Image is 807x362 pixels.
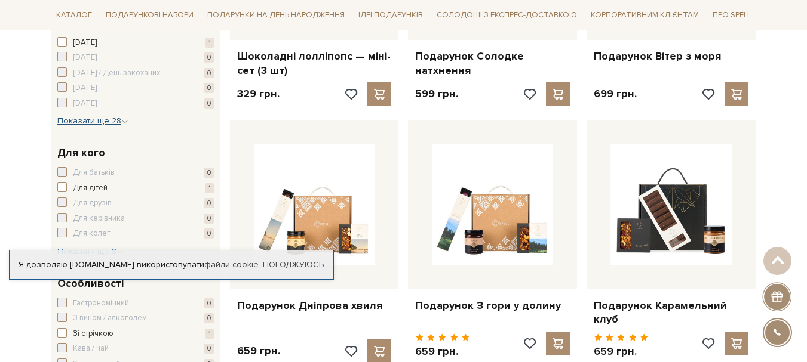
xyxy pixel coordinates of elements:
span: Для колег [73,228,111,240]
span: 0 [204,52,214,63]
p: 329 грн. [237,87,280,101]
span: [DATE] [73,37,97,49]
button: Для батьків 0 [57,167,214,179]
button: Показати ще 8 [57,246,124,258]
span: З вином / алкоголем [73,313,147,324]
button: Зі стрічкою 1 [57,328,214,340]
span: [DATE] [73,98,97,110]
button: Для керівника 0 [57,213,214,225]
span: Для друзів [73,197,112,209]
a: Погоджуюсь [263,259,324,270]
span: 0 [204,228,214,239]
div: Я дозволяю [DOMAIN_NAME] використовувати [10,259,333,270]
span: 1 [205,329,214,339]
a: Шоколадні лолліпопс — міні-сет (3 шт) [237,49,392,78]
span: Зі стрічкою [73,328,113,340]
span: Показати ще 8 [57,246,124,256]
span: 1 [205,183,214,193]
p: 599 грн. [415,87,458,101]
button: [DATE] 0 [57,98,214,110]
p: 659 грн. [415,345,470,358]
a: Подарунки на День народження [202,6,349,24]
button: [DATE] 1 [57,37,214,49]
span: 0 [204,198,214,208]
a: Подарунок З гори у долину [415,299,570,313]
span: 0 [204,98,214,109]
span: Показати ще 28 [57,116,128,126]
a: Про Spell [708,6,756,24]
span: 0 [204,344,214,354]
span: 1 [205,38,214,48]
button: Для колег 0 [57,228,214,240]
span: 0 [204,298,214,308]
span: Кава / чай [73,343,109,355]
button: Гастрономічний 0 [57,298,214,310]
span: Особливості [57,276,124,292]
button: Для друзів 0 [57,197,214,209]
button: Кава / чай 0 [57,343,214,355]
span: 0 [204,168,214,178]
button: Показати ще 28 [57,115,128,127]
span: Для батьків [73,167,115,179]
p: 659 грн. [594,345,648,358]
button: З вином / алкоголем 0 [57,313,214,324]
span: Для дітей [73,182,108,194]
span: Для кого [57,145,105,161]
button: Для дітей 1 [57,182,214,194]
a: Каталог [51,6,97,24]
span: 0 [204,83,214,93]
a: Подарунок Карамельний клуб [594,299,748,327]
span: [DATE] / День закоханих [73,67,160,79]
span: 0 [204,68,214,78]
span: [DATE] [73,52,97,64]
p: 699 грн. [594,87,637,101]
a: файли cookie [204,259,259,270]
a: Солодощі з експрес-доставкою [432,5,582,25]
button: [DATE] 0 [57,52,214,64]
button: [DATE] / День закоханих 0 [57,67,214,79]
span: Гастрономічний [73,298,129,310]
a: Подарункові набори [101,6,198,24]
button: [DATE] 0 [57,82,214,94]
span: 0 [204,313,214,323]
a: Ідеї подарунків [354,6,428,24]
a: Корпоративним клієнтам [586,6,704,24]
span: Для керівника [73,213,125,225]
a: Подарунок Солодке натхнення [415,49,570,78]
span: 0 [204,214,214,224]
span: [DATE] [73,82,97,94]
a: Подарунок Дніпрова хвиля [237,299,392,313]
p: 659 грн. [237,344,280,358]
a: Подарунок Вітер з моря [594,49,748,63]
